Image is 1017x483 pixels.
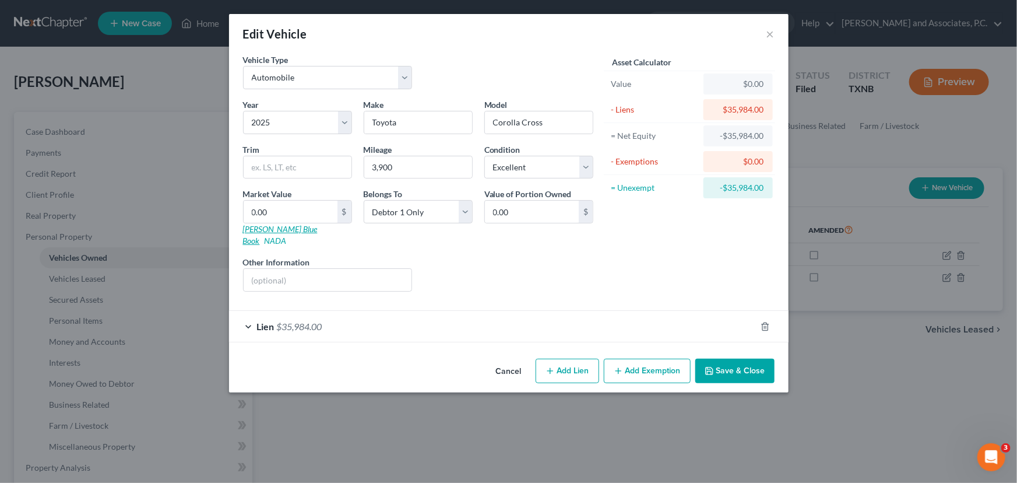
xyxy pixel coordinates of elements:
[244,201,337,223] input: 0.00
[364,189,403,199] span: Belongs To
[977,443,1005,471] iframe: Intercom live chat
[364,156,472,178] input: --
[611,78,699,90] div: Value
[611,182,699,194] div: = Unexempt
[485,201,579,223] input: 0.00
[243,26,307,42] div: Edit Vehicle
[243,54,288,66] label: Vehicle Type
[536,359,599,383] button: Add Lien
[1001,443,1011,453] span: 3
[257,321,275,332] span: Lien
[604,359,691,383] button: Add Exemption
[265,236,287,246] a: NADA
[364,100,384,110] span: Make
[766,27,775,41] button: ×
[243,188,292,200] label: Market Value
[244,269,412,291] input: (optional)
[243,256,310,268] label: Other Information
[484,188,572,200] label: Value of Portion Owned
[364,143,392,156] label: Mileage
[579,201,593,223] div: $
[277,321,322,332] span: $35,984.00
[364,111,472,134] input: ex. Nissan
[485,111,593,134] input: ex. Altima
[695,359,775,383] button: Save & Close
[244,156,351,178] input: ex. LS, LT, etc
[611,156,699,167] div: - Exemptions
[484,143,520,156] label: Condition
[611,104,699,116] div: - Liens
[487,360,531,383] button: Cancel
[713,78,763,90] div: $0.00
[713,156,763,167] div: $0.00
[243,224,318,246] a: [PERSON_NAME] Blue Book
[484,99,508,111] label: Model
[243,143,260,156] label: Trim
[243,99,259,111] label: Year
[713,130,763,142] div: -$35,984.00
[713,182,763,194] div: -$35,984.00
[337,201,351,223] div: $
[713,104,763,116] div: $35,984.00
[611,130,699,142] div: = Net Equity
[612,56,671,68] label: Asset Calculator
